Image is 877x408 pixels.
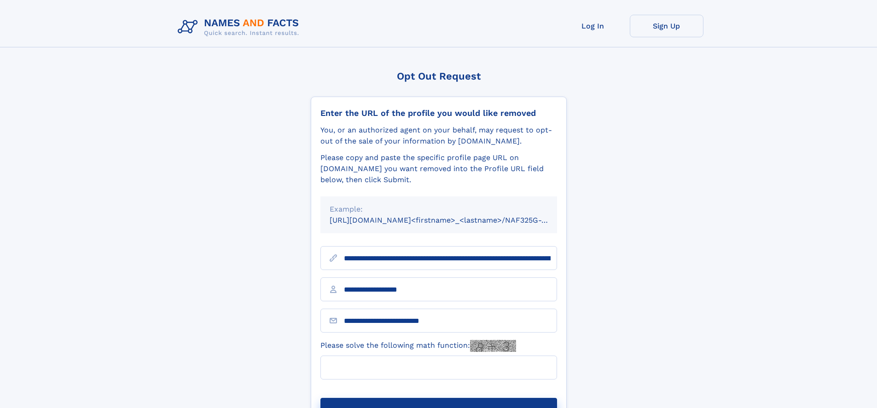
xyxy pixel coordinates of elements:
label: Please solve the following math function: [320,340,516,352]
img: Logo Names and Facts [174,15,307,40]
div: You, or an authorized agent on your behalf, may request to opt-out of the sale of your informatio... [320,125,557,147]
div: Please copy and paste the specific profile page URL on [DOMAIN_NAME] you want removed into the Pr... [320,152,557,185]
div: Enter the URL of the profile you would like removed [320,108,557,118]
small: [URL][DOMAIN_NAME]<firstname>_<lastname>/NAF325G-xxxxxxxx [330,216,575,224]
a: Sign Up [630,15,703,37]
div: Example: [330,204,548,215]
a: Log In [556,15,630,37]
div: Opt Out Request [311,70,567,82]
